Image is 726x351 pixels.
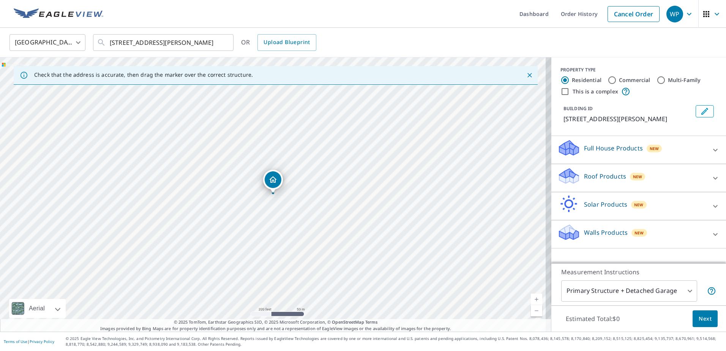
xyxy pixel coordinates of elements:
a: Terms [365,319,378,325]
div: WP [666,6,683,22]
div: PROPERTY TYPE [560,66,717,73]
button: Next [693,310,718,327]
p: | [4,339,54,344]
span: Your report will include the primary structure and a detached garage if one exists. [707,286,716,296]
a: Current Level 17, Zoom Out [531,305,542,316]
div: Full House ProductsNew [557,139,720,161]
div: Aerial [27,299,47,318]
p: Check that the address is accurate, then drag the marker over the correct structure. [34,71,253,78]
div: OR [241,34,316,51]
div: Dropped pin, building 1, Residential property, 9905 William Jones Cir Anchorage, AK 99515 [263,170,283,193]
div: Roof ProductsNew [557,167,720,189]
img: EV Logo [14,8,103,20]
div: Primary Structure + Detached Garage [561,280,697,302]
a: Upload Blueprint [257,34,316,51]
p: [STREET_ADDRESS][PERSON_NAME] [563,114,693,123]
a: OpenStreetMap [332,319,364,325]
span: New [633,174,642,180]
input: Search by address or latitude-longitude [110,32,218,53]
a: Current Level 17, Zoom In [531,294,542,305]
button: Edit building 1 [696,105,714,117]
button: Close [525,70,535,80]
a: Terms of Use [4,339,27,344]
p: Estimated Total: $0 [560,310,626,327]
span: Upload Blueprint [264,38,310,47]
p: Roof Products [584,172,626,181]
p: Walls Products [584,228,628,237]
span: Next [699,314,712,324]
a: Privacy Policy [30,339,54,344]
span: New [634,230,644,236]
div: Walls ProductsNew [557,223,720,245]
span: New [634,202,644,208]
p: Full House Products [584,144,643,153]
p: Solar Products [584,200,627,209]
p: BUILDING ID [563,105,593,112]
p: Measurement Instructions [561,267,716,277]
label: Residential [572,76,601,84]
p: © 2025 Eagle View Technologies, Inc. and Pictometry International Corp. All Rights Reserved. Repo... [66,336,722,347]
label: Commercial [619,76,650,84]
div: [GEOGRAPHIC_DATA] [9,32,85,53]
a: Cancel Order [608,6,660,22]
div: Solar ProductsNew [557,195,720,217]
span: © 2025 TomTom, Earthstar Geographics SIO, © 2025 Microsoft Corporation, © [174,319,378,326]
label: Multi-Family [668,76,701,84]
label: This is a complex [573,88,618,95]
div: Aerial [9,299,66,318]
span: New [650,145,659,152]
